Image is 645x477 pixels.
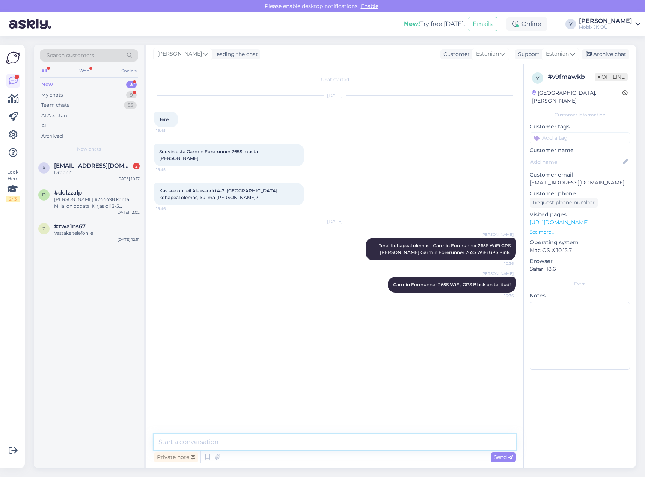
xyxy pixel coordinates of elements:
input: Add a tag [530,132,630,143]
a: [PERSON_NAME]Mobix JK OÜ [579,18,640,30]
div: My chats [41,91,63,99]
span: Offline [595,73,628,81]
div: Vastake telefonile [54,230,140,237]
div: [DATE] [154,218,516,225]
p: Visited pages [530,211,630,219]
input: Add name [530,158,621,166]
img: Askly Logo [6,51,20,65]
span: kaidijurimaa@gmail.com [54,162,132,169]
span: [PERSON_NAME] [481,271,514,276]
div: Customer information [530,112,630,118]
div: New [41,81,53,88]
span: 19:45 [156,167,184,172]
div: 55 [124,101,137,109]
span: Enable [359,3,381,9]
span: #dulzzalp [54,189,82,196]
p: Mac OS X 10.15.7 [530,246,630,254]
p: Browser [530,257,630,265]
div: Archived [41,133,63,140]
div: Try free [DATE]: [404,20,465,29]
p: Customer name [530,146,630,154]
span: Kas see on teil Aleksandri 4-2, [GEOGRAPHIC_DATA] kohapeal olemas, kui ma [PERSON_NAME]? [159,188,279,200]
div: Request phone number [530,198,598,208]
div: Support [515,50,540,58]
b: New! [404,20,420,27]
div: Team chats [41,101,69,109]
p: Safari 18.6 [530,265,630,273]
div: Socials [120,66,138,76]
span: [PERSON_NAME] [157,50,202,58]
span: 19:45 [156,128,184,133]
span: Estonian [476,50,499,58]
div: V [565,19,576,29]
span: #zwa1ns67 [54,223,86,230]
span: 10:36 [485,261,514,266]
span: Tere! Kohapeal olemas Garmin Forerunner 265S WiFi GPS [PERSON_NAME] Garmin Forerunner 265S WiFi G... [379,243,512,255]
div: Archive chat [582,49,629,59]
div: Customer [440,50,470,58]
a: [URL][DOMAIN_NAME] [530,219,589,226]
p: Notes [530,292,630,300]
div: leading the chat [212,50,258,58]
div: 2 / 3 [6,196,20,202]
div: Private note [154,452,198,462]
span: Search customers [47,51,94,59]
div: Chat started [154,76,516,83]
span: 19:46 [156,206,184,211]
div: All [40,66,48,76]
span: 10:36 [485,293,514,299]
span: Estonian [546,50,569,58]
div: Drooni* [54,169,140,176]
p: Customer phone [530,190,630,198]
div: Mobix JK OÜ [579,24,632,30]
div: [PERSON_NAME] [579,18,632,24]
div: [DATE] [154,92,516,99]
span: Soovin osta Garmin Forerunner 265S musta [PERSON_NAME]. [159,149,259,161]
span: d [42,192,46,198]
div: Look Here [6,169,20,202]
div: [DATE] 12:02 [116,210,140,215]
span: k [42,165,46,171]
p: Operating system [530,238,630,246]
div: [DATE] 12:51 [118,237,140,242]
span: New chats [77,146,101,152]
div: # v9fmawkb [548,72,595,82]
div: [PERSON_NAME] #244498 kohta. Millal on oodata. Kirjas oli 3-5 tööpäeva. [54,196,140,210]
p: Customer tags [530,123,630,131]
span: z [42,226,45,231]
span: Send [494,454,513,460]
div: 2 [133,163,140,169]
p: See more ... [530,229,630,235]
span: Tere, [159,116,170,122]
div: Online [506,17,547,31]
div: Extra [530,281,630,287]
div: [GEOGRAPHIC_DATA], [PERSON_NAME] [532,89,622,105]
div: 3 [126,81,137,88]
span: Garmin Forerunner 265S WiFi, GPS Black on tellitud! [393,282,511,287]
div: All [41,122,48,130]
p: Customer email [530,171,630,179]
span: v [536,75,539,81]
div: AI Assistant [41,112,69,119]
span: [PERSON_NAME] [481,232,514,237]
div: [DATE] 10:17 [117,176,140,181]
button: Emails [468,17,497,31]
p: [EMAIL_ADDRESS][DOMAIN_NAME] [530,179,630,187]
div: 9 [126,91,137,99]
div: Web [78,66,91,76]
